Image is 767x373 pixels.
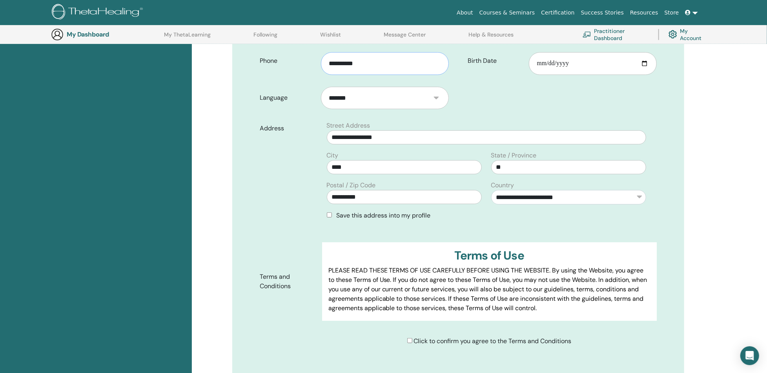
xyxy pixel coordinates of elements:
label: State / Province [491,151,537,160]
label: Address [254,121,322,136]
a: Message Center [384,31,426,44]
label: Phone [254,53,321,68]
a: Resources [627,5,661,20]
a: Practitioner Dashboard [583,26,649,43]
label: Language [254,90,321,105]
img: generic-user-icon.jpg [51,28,64,41]
a: Courses & Seminars [476,5,538,20]
h3: My Dashboard [67,31,145,38]
a: Store [661,5,682,20]
span: Save this address into my profile [337,211,431,219]
label: City [327,151,339,160]
label: Terms and Conditions [254,269,322,294]
p: PLEASE READ THESE TERMS OF USE CAREFULLY BEFORE USING THE WEBSITE. By using the Website, you agre... [328,266,650,313]
a: Following [253,31,277,44]
span: Click to confirm you agree to the Terms and Conditions [414,337,572,345]
a: Wishlist [320,31,341,44]
a: Certification [538,5,578,20]
a: Success Stories [578,5,627,20]
img: cog.svg [669,28,677,40]
label: Country [491,181,514,190]
h3: Terms of Use [328,249,650,263]
label: Street Address [327,121,370,130]
div: Open Intercom Messenger [740,346,759,365]
a: About [454,5,476,20]
label: Birth Date [462,53,529,68]
label: Postal / Zip Code [327,181,376,190]
a: My ThetaLearning [164,31,211,44]
img: logo.png [52,4,146,22]
img: chalkboard-teacher.svg [583,31,591,38]
a: My Account [669,26,708,43]
a: Help & Resources [468,31,514,44]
